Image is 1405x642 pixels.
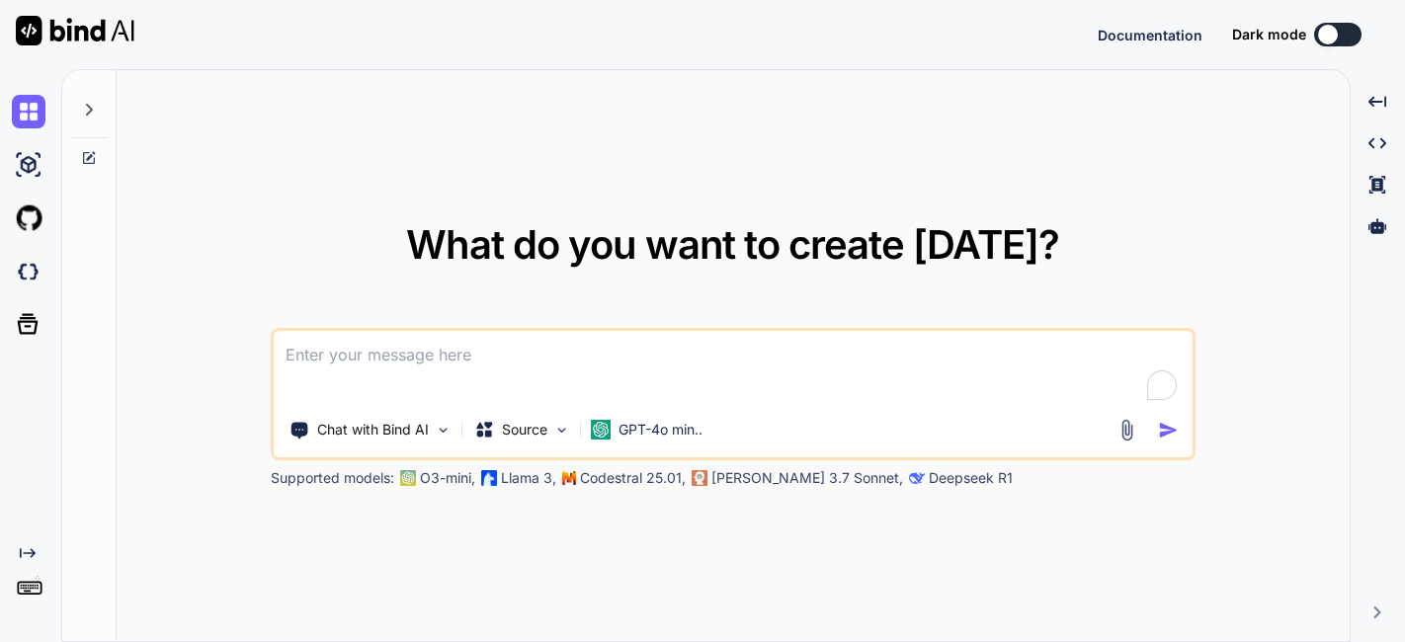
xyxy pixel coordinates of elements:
p: O3-mini, [420,468,475,488]
p: Chat with Bind AI [317,420,429,440]
textarea: To enrich screen reader interactions, please activate Accessibility in Grammarly extension settings [274,331,1193,404]
img: chat [12,95,45,128]
span: Dark mode [1232,25,1306,44]
p: Source [502,420,547,440]
p: [PERSON_NAME] 3.7 Sonnet, [711,468,903,488]
p: Llama 3, [501,468,556,488]
img: darkCloudIdeIcon [12,255,45,288]
p: Codestral 25.01, [580,468,686,488]
img: Llama2 [481,470,497,486]
button: Documentation [1098,25,1202,45]
img: attachment [1116,419,1138,441]
img: Pick Models [553,422,570,439]
img: Bind AI [16,16,134,45]
span: Documentation [1098,27,1202,43]
p: GPT-4o min.. [619,420,702,440]
p: Supported models: [271,468,394,488]
img: Pick Tools [435,422,452,439]
p: Deepseek R1 [929,468,1013,488]
img: claude [692,470,707,486]
img: Mistral-AI [562,471,576,485]
img: claude [909,470,925,486]
span: What do you want to create [DATE]? [406,220,1059,269]
img: GPT-4 [400,470,416,486]
img: githubLight [12,201,45,235]
img: GPT-4o mini [591,420,611,440]
img: ai-studio [12,148,45,182]
img: icon [1158,420,1179,441]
